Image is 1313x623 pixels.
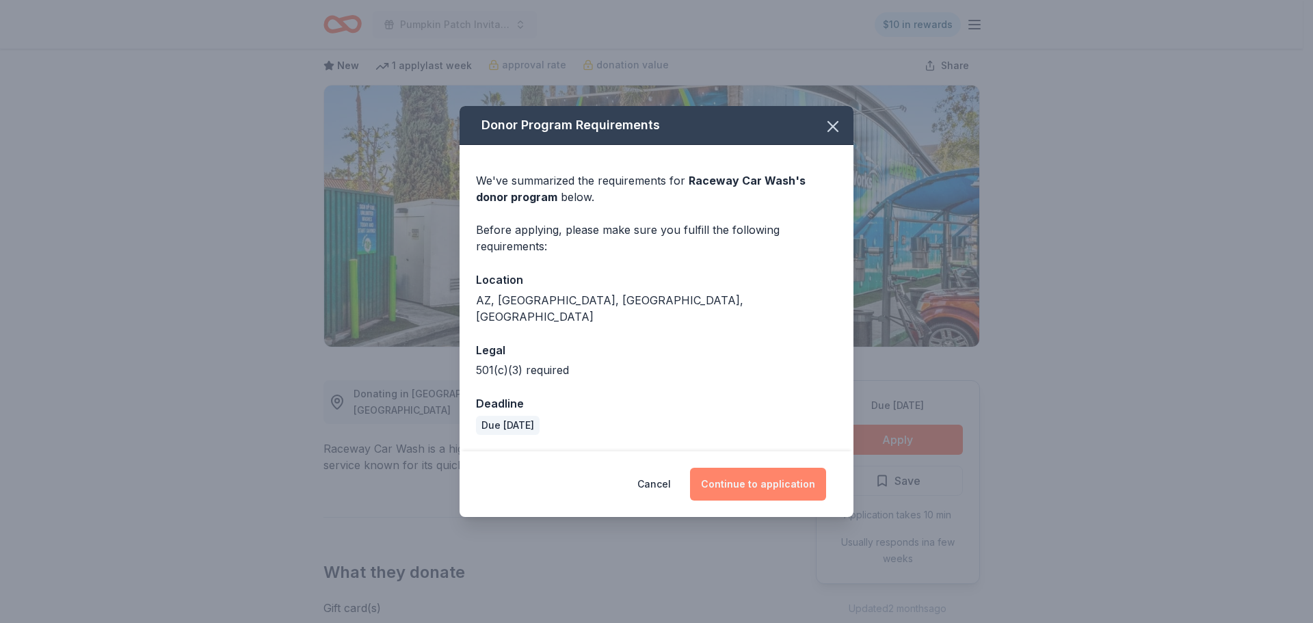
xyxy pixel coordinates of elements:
[637,468,671,501] button: Cancel
[476,222,837,254] div: Before applying, please make sure you fulfill the following requirements:
[690,468,826,501] button: Continue to application
[476,172,837,205] div: We've summarized the requirements for below.
[476,416,540,435] div: Due [DATE]
[476,271,837,289] div: Location
[476,292,837,325] div: AZ, [GEOGRAPHIC_DATA], [GEOGRAPHIC_DATA], [GEOGRAPHIC_DATA]
[476,341,837,359] div: Legal
[476,362,837,378] div: 501(c)(3) required
[476,395,837,412] div: Deadline
[460,106,853,145] div: Donor Program Requirements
